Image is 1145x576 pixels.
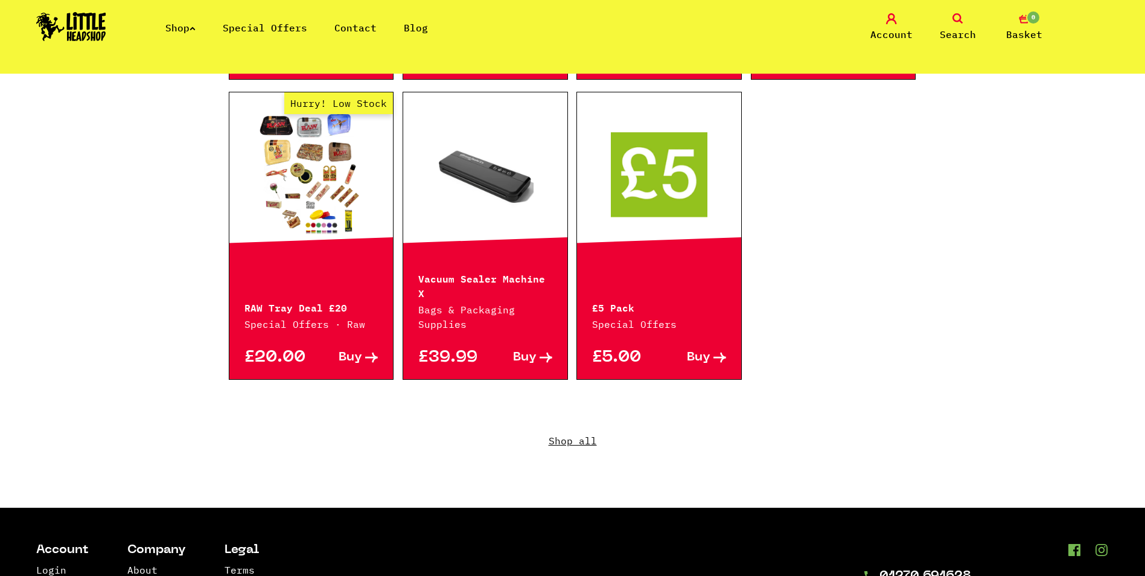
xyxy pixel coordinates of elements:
[229,114,394,234] a: Hurry! Low Stock
[36,564,66,576] a: Login
[592,299,726,314] p: £5 Pack
[870,27,913,42] span: Account
[687,351,710,364] span: Buy
[334,22,377,34] a: Contact
[244,299,378,314] p: RAW Tray Deal £20
[225,564,255,576] a: Terms
[36,544,89,557] li: Account
[513,351,537,364] span: Buy
[418,302,552,331] p: Bags & Packaging Supplies
[244,351,311,364] p: £20.00
[994,13,1054,42] a: 0 Basket
[284,92,393,114] span: Hurry! Low Stock
[36,12,106,41] img: Little Head Shop Logo
[418,351,485,364] p: £39.99
[928,13,988,42] a: Search
[311,351,378,364] a: Buy
[225,544,267,557] li: Legal
[127,544,186,557] li: Company
[659,351,726,364] a: Buy
[165,22,196,34] a: Shop
[404,22,428,34] a: Blog
[339,351,362,364] span: Buy
[244,317,378,331] p: Special Offers · Raw
[1006,27,1042,42] span: Basket
[485,351,552,364] a: Buy
[1026,10,1041,25] span: 0
[127,564,158,576] a: About
[418,270,552,299] p: Vacuum Sealer Machine X
[223,22,307,34] a: Special Offers
[940,27,976,42] span: Search
[592,317,726,331] p: Special Offers
[229,392,917,508] a: Shop all
[592,351,659,364] p: £5.00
